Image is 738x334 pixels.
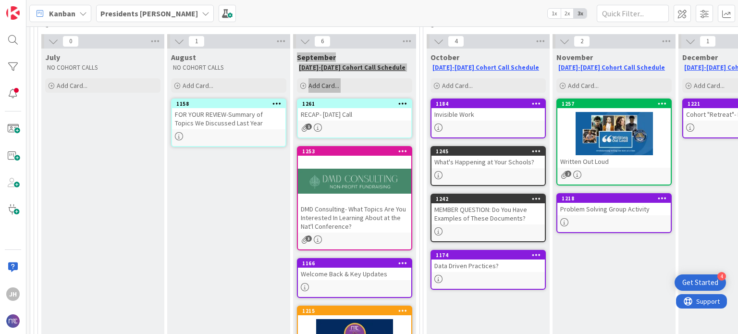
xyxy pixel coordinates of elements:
[557,99,671,108] div: 1257
[298,259,411,268] div: 1166
[298,203,411,233] div: DMD Consulting- What Topics Are You Interested In Learning About at the Nat'l Conference?
[6,287,20,301] div: JH
[308,81,339,90] span: Add Card...
[176,100,285,107] div: 1158
[557,155,671,168] div: Written Out Loud
[431,156,545,168] div: What's Happening at Your Schools?
[597,5,669,22] input: Quick Filter...
[172,99,285,129] div: 1158FOR YOUR REVIEW-Summary of Topics We Discussed Last Year
[45,52,60,62] span: July
[171,52,196,62] span: August
[557,194,671,203] div: 1218
[682,278,718,287] div: Get Started
[6,314,20,328] img: avatar
[431,251,545,260] div: 1174
[448,36,464,47] span: 4
[431,99,545,121] div: 1184Invisible Work
[548,9,561,18] span: 1x
[431,203,545,224] div: MEMBER QUESTION: Do You Have Examples of These Documents?
[302,100,411,107] div: 1261
[442,81,473,90] span: Add Card...
[6,6,20,20] img: Visit kanbanzone.com
[306,124,312,130] span: 1
[431,99,545,108] div: 1184
[298,147,411,233] div: 1253DMD Consulting- What Topics Are You Interested In Learning About at the Nat'l Conference?
[436,196,545,202] div: 1242
[302,260,411,267] div: 1166
[431,147,545,168] div: 1245What's Happening at Your Schools?
[62,36,79,47] span: 0
[675,274,726,291] div: Open Get Started checklist, remaining modules: 4
[431,108,545,121] div: Invisible Work
[298,147,411,156] div: 1253
[700,36,716,47] span: 1
[557,203,671,215] div: Problem Solving Group Activity
[562,195,671,202] div: 1218
[299,63,406,72] a: [DATE]-[DATE] Cohort Call Schedule
[172,99,285,108] div: 1158
[431,195,545,203] div: 1242
[302,148,411,155] div: 1253
[314,36,331,47] span: 6
[436,252,545,259] div: 1174
[183,81,213,90] span: Add Card...
[298,108,411,121] div: RECAP- [DATE] Call
[436,148,545,155] div: 1245
[172,108,285,129] div: FOR YOUR REVIEW-Summary of Topics We Discussed Last Year
[574,36,590,47] span: 2
[558,63,665,72] a: [DATE]-[DATE] Cohort Call Schedule
[568,81,599,90] span: Add Card...
[173,64,284,72] p: NO COHORT CALLS
[717,272,726,281] div: 4
[682,52,718,62] span: December
[298,307,411,315] div: 1215
[430,52,459,62] span: October
[431,147,545,156] div: 1245
[188,36,205,47] span: 1
[432,63,539,72] a: [DATE]-[DATE] Cohort Call Schedule
[49,8,75,19] span: Kanban
[431,251,545,272] div: 1174Data Driven Practices?
[47,64,159,72] p: NO COHORT CALLS
[557,99,671,168] div: 1257Written Out Loud
[694,81,725,90] span: Add Card...
[436,100,545,107] div: 1184
[306,235,312,242] span: 3
[431,195,545,224] div: 1242MEMBER QUESTION: Do You Have Examples of These Documents?
[100,9,198,18] b: Presidents [PERSON_NAME]
[57,81,87,90] span: Add Card...
[431,260,545,272] div: Data Driven Practices?
[557,194,671,215] div: 1218Problem Solving Group Activity
[302,308,411,314] div: 1215
[20,1,44,13] span: Support
[298,268,411,280] div: Welcome Back & Key Updates
[556,52,593,62] span: November
[298,99,411,108] div: 1261
[298,259,411,280] div: 1166Welcome Back & Key Updates
[565,171,571,177] span: 2
[562,100,671,107] div: 1257
[298,99,411,121] div: 1261RECAP- [DATE] Call
[297,52,336,62] span: September
[574,9,587,18] span: 3x
[561,9,574,18] span: 2x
